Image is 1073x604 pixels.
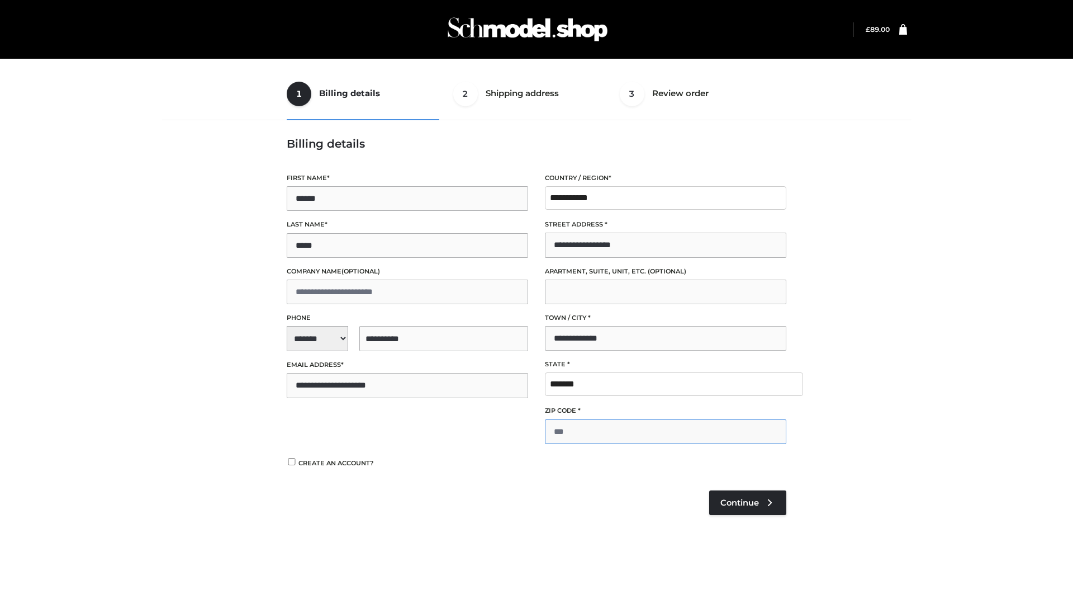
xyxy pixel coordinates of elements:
label: Town / City [545,313,786,323]
a: Continue [709,490,786,515]
label: Company name [287,266,528,277]
label: ZIP Code [545,405,786,416]
bdi: 89.00 [866,25,890,34]
label: Email address [287,360,528,370]
span: Continue [720,498,759,508]
input: Create an account? [287,458,297,465]
label: Street address [545,219,786,230]
span: £ [866,25,870,34]
label: Country / Region [545,173,786,183]
span: Create an account? [298,459,374,467]
span: (optional) [648,267,686,275]
h3: Billing details [287,137,786,150]
a: £89.00 [866,25,890,34]
img: Schmodel Admin 964 [444,7,611,51]
span: (optional) [341,267,380,275]
label: Apartment, suite, unit, etc. [545,266,786,277]
label: Last name [287,219,528,230]
label: First name [287,173,528,183]
label: Phone [287,313,528,323]
label: State [545,359,786,370]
